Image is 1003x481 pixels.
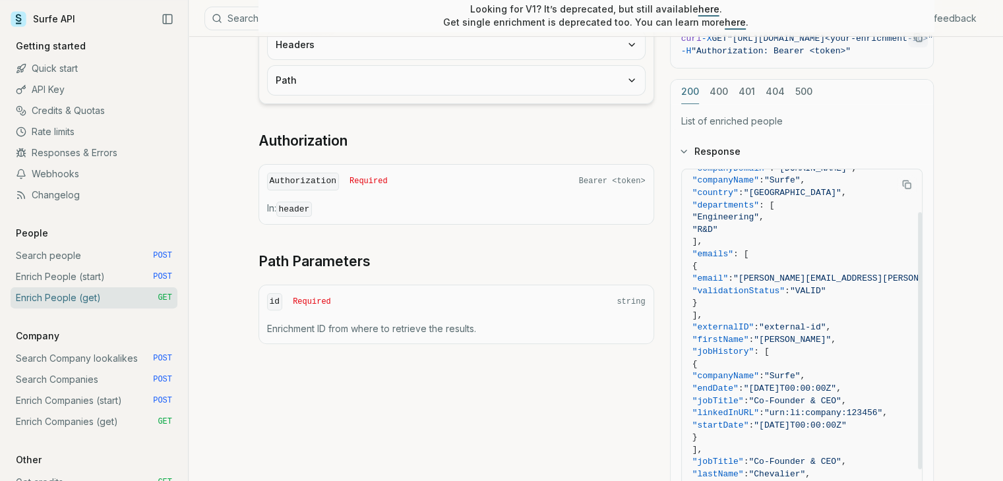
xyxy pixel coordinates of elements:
[153,374,172,385] span: POST
[754,335,831,345] span: "[PERSON_NAME]"
[11,163,177,184] a: Webhooks
[692,371,759,381] span: "companyName"
[702,34,712,43] span: -X
[692,225,718,235] span: "R&D"
[692,249,733,259] span: "emails"
[759,408,764,418] span: :
[11,390,177,411] a: Enrich Companies (start) POST
[692,237,703,246] span: ],
[744,469,749,479] span: :
[800,371,805,381] span: ,
[258,132,348,150] a: Authorization
[744,457,749,467] span: :
[744,383,836,393] span: "[DATE]T00:00:00Z"
[831,335,836,345] span: ,
[759,371,764,381] span: :
[851,163,857,173] span: ,
[739,188,744,198] span: :
[692,298,698,308] span: }
[153,353,172,364] span: POST
[692,432,698,442] span: }
[698,3,719,14] a: here
[692,322,754,332] span: "externalID"
[692,359,698,369] span: {
[841,188,847,198] span: ,
[11,121,177,142] a: Rate limits
[204,7,534,30] button: SearchCtrlK
[11,287,177,308] a: Enrich People (get) GET
[692,396,744,406] span: "jobTitle"
[764,371,801,381] span: "Surfe"
[882,408,888,418] span: ,
[11,9,75,29] a: Surfe API
[770,163,775,173] span: :
[754,322,759,332] span: :
[11,266,177,287] a: Enrich People (start) POST
[153,395,172,406] span: POST
[764,175,801,185] span: "Surfe"
[727,34,933,43] span: "[URL][DOMAIN_NAME]<your-enrichment-id>"
[841,396,847,406] span: ,
[11,369,177,390] a: Search Companies POST
[739,383,744,393] span: :
[748,469,805,479] span: "Chevalier"
[764,408,882,418] span: "urn:li:company:123456"
[692,383,739,393] span: "endDate"
[11,348,177,369] a: Search Company lookalikes POST
[268,66,645,95] button: Path
[841,457,847,467] span: ,
[754,347,769,356] span: : [
[692,347,754,356] span: "jobHistory"
[158,9,177,29] button: Collapse Sidebar
[11,58,177,79] a: Quick start
[617,297,645,307] span: string
[11,40,91,53] p: Getting started
[759,175,764,185] span: :
[692,188,739,198] span: "country"
[681,115,923,128] p: List of enriched people
[691,46,851,56] span: "Authorization: Bearer <token>"
[11,329,65,343] p: Company
[692,335,749,345] span: "firstName"
[744,396,749,406] span: :
[681,46,692,56] span: -H
[897,175,917,194] button: Copy Text
[11,245,177,266] a: Search people POST
[692,286,785,296] span: "validationStatus"
[692,212,759,222] span: "Engineering"
[754,420,846,430] span: "[DATE]T00:00:00Z"
[692,261,698,271] span: {
[158,293,172,303] span: GET
[759,200,774,210] span: : [
[759,322,826,332] span: "external-id"
[826,322,831,332] span: ,
[681,34,702,43] span: curl
[671,134,933,169] button: Response
[710,80,728,104] button: 400
[350,176,388,186] span: Required
[11,227,53,240] p: People
[766,80,785,104] button: 404
[443,3,748,29] p: Looking for V1? It’s deprecated, but still available . Get single enrichment is deprecated too. Y...
[733,249,748,259] span: : [
[276,202,313,217] code: header
[267,293,283,311] code: id
[692,310,703,320] span: ],
[785,286,790,296] span: :
[258,252,371,271] a: Path Parameters
[692,175,759,185] span: "companyName"
[790,286,826,296] span: "VALID"
[725,16,746,28] a: here
[712,34,727,43] span: GET
[692,420,749,430] span: "startDate"
[748,457,841,467] span: "Co-Founder & CEO"
[692,408,759,418] span: "linkedInURL"
[728,273,733,283] span: :
[153,271,172,282] span: POST
[739,80,755,104] button: 401
[774,163,851,173] span: "[DOMAIN_NAME]"
[692,457,744,467] span: "jobTitle"
[158,416,172,427] span: GET
[11,184,177,206] a: Changelog
[692,469,744,479] span: "lastName"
